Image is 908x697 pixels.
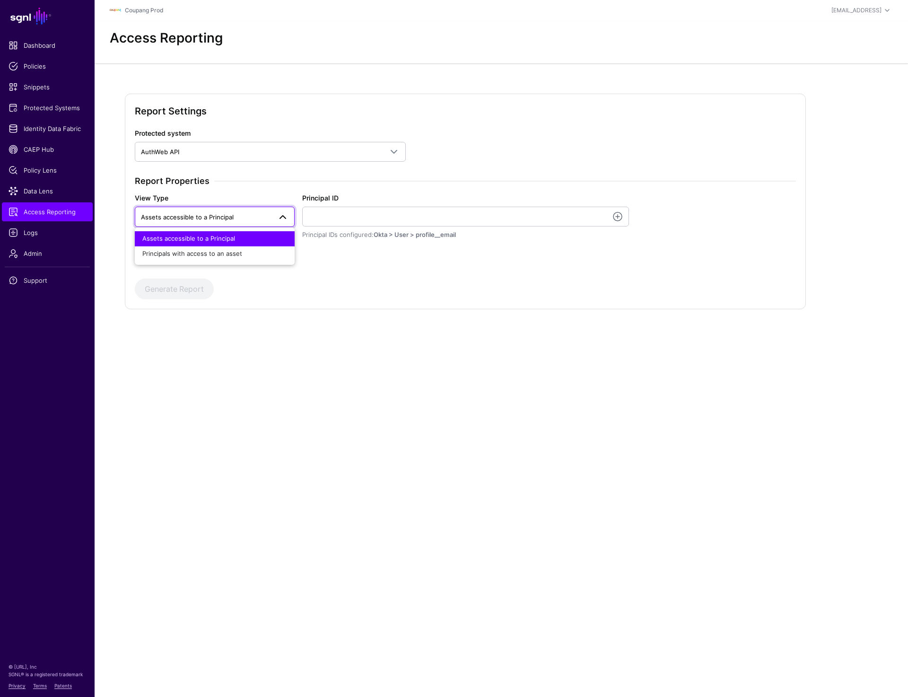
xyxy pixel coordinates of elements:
[9,124,86,133] span: Identity Data Fabric
[9,41,86,50] span: Dashboard
[2,161,93,180] a: Policy Lens
[9,683,26,688] a: Privacy
[135,193,168,203] label: View Type
[2,140,93,159] a: CAEP Hub
[125,7,163,14] a: Coupang Prod
[9,82,86,92] span: Snippets
[6,6,89,26] a: SGNL
[2,78,93,96] a: Snippets
[2,57,93,76] a: Policies
[302,193,339,203] label: Principal ID
[9,103,86,113] span: Protected Systems
[110,5,121,16] img: svg+xml;base64,PHN2ZyBpZD0iTG9nbyIgeG1sbnM9Imh0dHA6Ly93d3cudzMub3JnLzIwMDAvc3ZnIiB3aWR0aD0iMTIxLj...
[2,244,93,263] a: Admin
[9,61,86,71] span: Policies
[9,249,86,258] span: Admin
[9,186,86,196] span: Data Lens
[135,128,191,138] label: Protected system
[2,223,93,242] a: Logs
[141,213,234,221] span: Assets accessible to a Principal
[2,182,93,200] a: Data Lens
[2,202,93,221] a: Access Reporting
[54,683,72,688] a: Patents
[831,6,882,15] div: [EMAIL_ADDRESS]
[2,98,93,117] a: Protected Systems
[9,671,86,678] p: SGNL® is a registered trademark
[9,166,86,175] span: Policy Lens
[142,250,242,257] span: Principals with access to an asset
[135,231,295,246] button: Assets accessible to a Principal
[135,104,796,119] h2: Report Settings
[374,231,456,238] span: Okta > User > profile__email
[142,235,235,242] span: Assets accessible to a Principal
[2,36,93,55] a: Dashboard
[33,683,47,688] a: Terms
[2,119,93,138] a: Identity Data Fabric
[135,176,214,186] span: Report Properties
[9,276,86,285] span: Support
[135,246,295,261] button: Principals with access to an asset
[9,228,86,237] span: Logs
[9,145,86,154] span: CAEP Hub
[9,663,86,671] p: © [URL], Inc
[141,148,179,156] span: AuthWeb API
[110,30,223,46] h2: Access Reporting
[9,207,86,217] span: Access Reporting
[302,230,629,240] div: Principal IDs configured:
